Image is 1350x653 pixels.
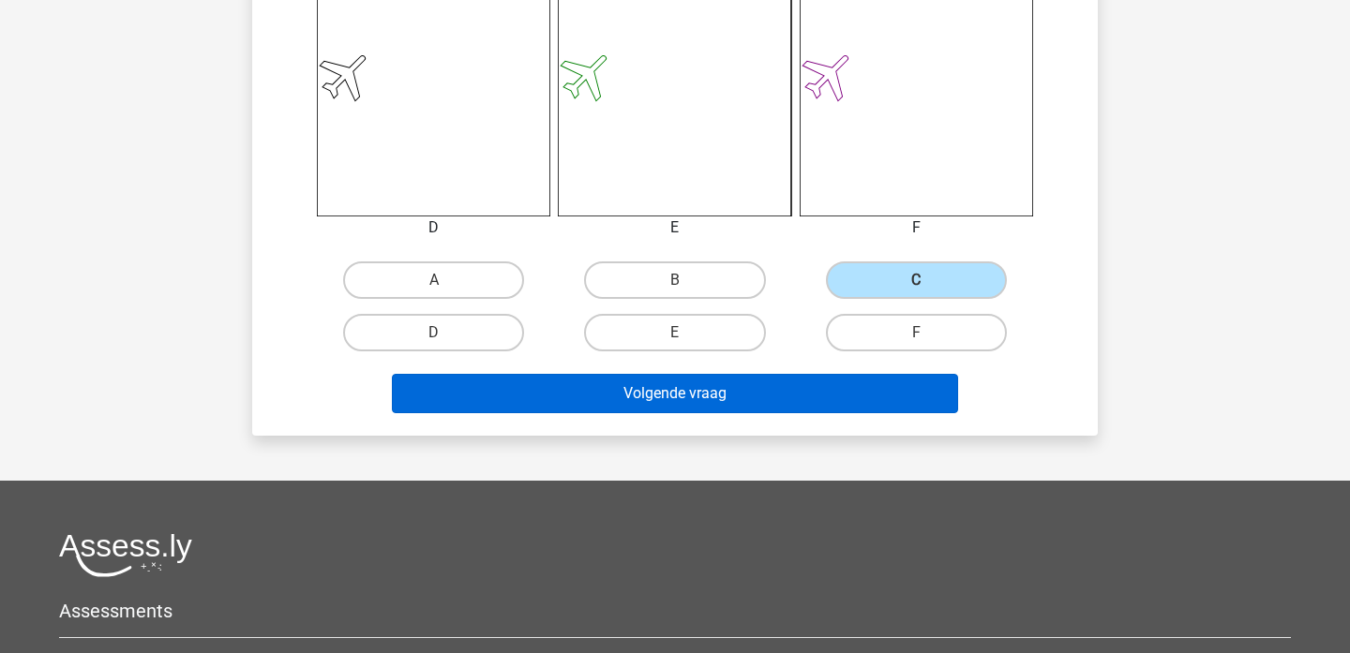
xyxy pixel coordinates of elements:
[584,314,765,351] label: E
[826,261,1007,299] label: C
[826,314,1007,351] label: F
[584,261,765,299] label: B
[392,374,959,413] button: Volgende vraag
[786,216,1047,239] div: F
[343,261,524,299] label: A
[59,600,1291,622] h5: Assessments
[59,533,192,577] img: Assessly logo
[343,314,524,351] label: D
[544,216,805,239] div: E
[303,216,564,239] div: D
